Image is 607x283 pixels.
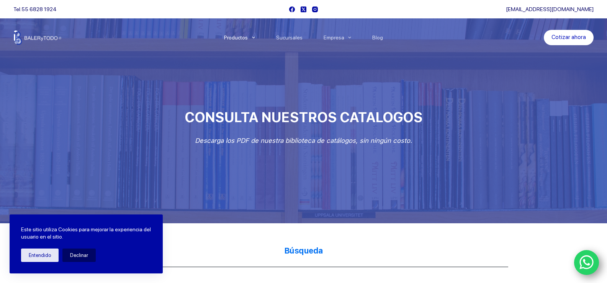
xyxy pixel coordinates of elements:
a: WhatsApp [574,250,599,275]
span: CONSULTA NUESTROS CATALOGOS [185,109,422,126]
img: Balerytodo [13,30,61,45]
a: Instagram [312,7,318,12]
a: Cotizar ahora [544,30,594,45]
strong: Búsqueda [284,246,323,255]
a: X (Twitter) [301,7,306,12]
a: [EMAIL_ADDRESS][DOMAIN_NAME] [506,6,594,12]
span: Tel. [13,6,57,12]
em: Descarga los PDF de nuestra biblioteca de catálogos, sin ningún costo. [195,137,412,144]
a: Facebook [289,7,295,12]
button: Declinar [62,249,96,262]
p: Este sitio utiliza Cookies para mejorar la experiencia del usuario en el sitio. [21,226,151,241]
a: 55 6828 1924 [21,6,57,12]
button: Entendido [21,249,59,262]
nav: Menu Principal [213,18,394,57]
